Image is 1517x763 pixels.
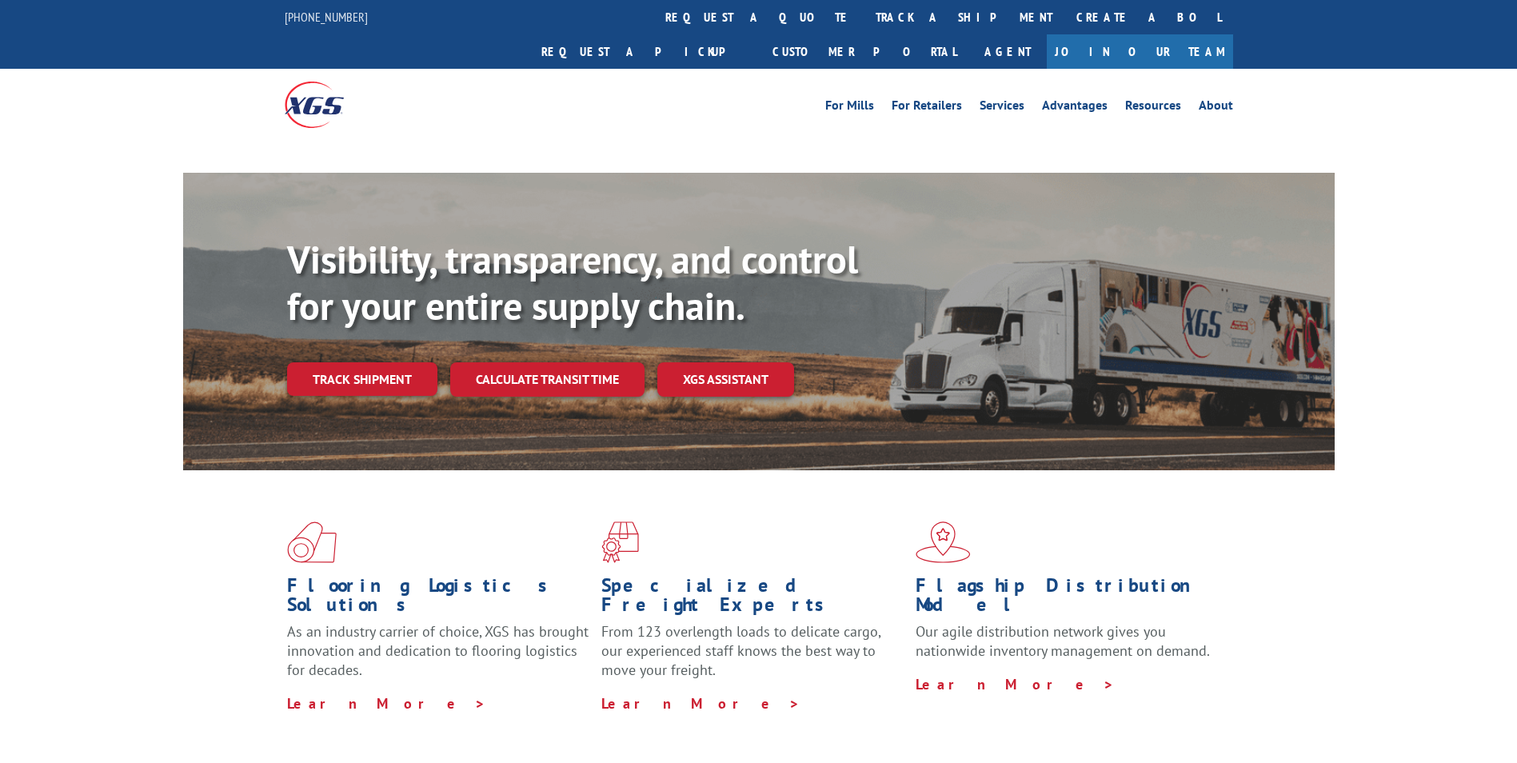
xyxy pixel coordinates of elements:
a: Learn More > [287,694,486,713]
b: Visibility, transparency, and control for your entire supply chain. [287,234,858,330]
p: From 123 overlength loads to delicate cargo, our experienced staff knows the best way to move you... [601,622,904,693]
img: xgs-icon-focused-on-flooring-red [601,521,639,563]
a: Services [980,99,1024,117]
a: [PHONE_NUMBER] [285,9,368,25]
a: For Mills [825,99,874,117]
a: Agent [968,34,1047,69]
a: Advantages [1042,99,1108,117]
h1: Flagship Distribution Model [916,576,1218,622]
h1: Specialized Freight Experts [601,576,904,622]
img: xgs-icon-total-supply-chain-intelligence-red [287,521,337,563]
a: XGS ASSISTANT [657,362,794,397]
h1: Flooring Logistics Solutions [287,576,589,622]
a: Learn More > [601,694,800,713]
span: As an industry carrier of choice, XGS has brought innovation and dedication to flooring logistics... [287,622,589,679]
a: Request a pickup [529,34,760,69]
a: For Retailers [892,99,962,117]
a: About [1199,99,1233,117]
a: Customer Portal [760,34,968,69]
a: Track shipment [287,362,437,396]
a: Calculate transit time [450,362,645,397]
a: Learn More > [916,675,1115,693]
span: Our agile distribution network gives you nationwide inventory management on demand. [916,622,1210,660]
img: xgs-icon-flagship-distribution-model-red [916,521,971,563]
a: Join Our Team [1047,34,1233,69]
a: Resources [1125,99,1181,117]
